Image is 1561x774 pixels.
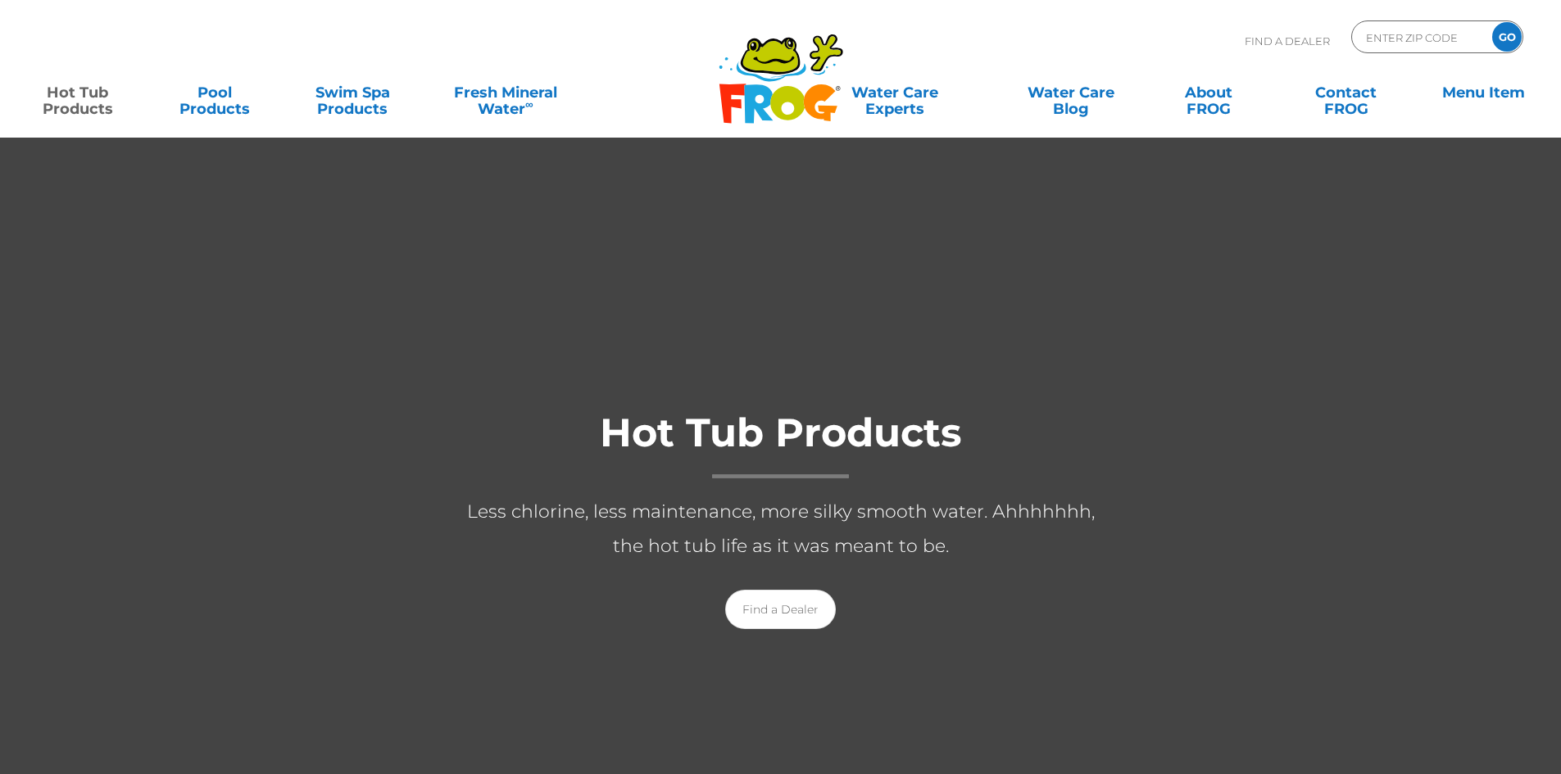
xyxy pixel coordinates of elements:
[429,76,583,109] a: Fresh MineralWater∞
[1423,76,1545,109] a: Menu Item
[725,590,836,629] a: Find a Dealer
[1147,76,1269,109] a: AboutFROG
[1364,25,1475,49] input: Zip Code Form
[1492,22,1522,52] input: GO
[1245,20,1330,61] p: Find A Dealer
[453,411,1109,478] h1: Hot Tub Products
[16,76,138,109] a: Hot TubProducts
[453,495,1109,564] p: Less chlorine, less maintenance, more silky smooth water. Ahhhhhhh, the hot tub life as it was me...
[796,76,994,109] a: Water CareExperts
[1285,76,1407,109] a: ContactFROG
[292,76,414,109] a: Swim SpaProducts
[1010,76,1132,109] a: Water CareBlog
[154,76,276,109] a: PoolProducts
[525,97,533,111] sup: ∞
